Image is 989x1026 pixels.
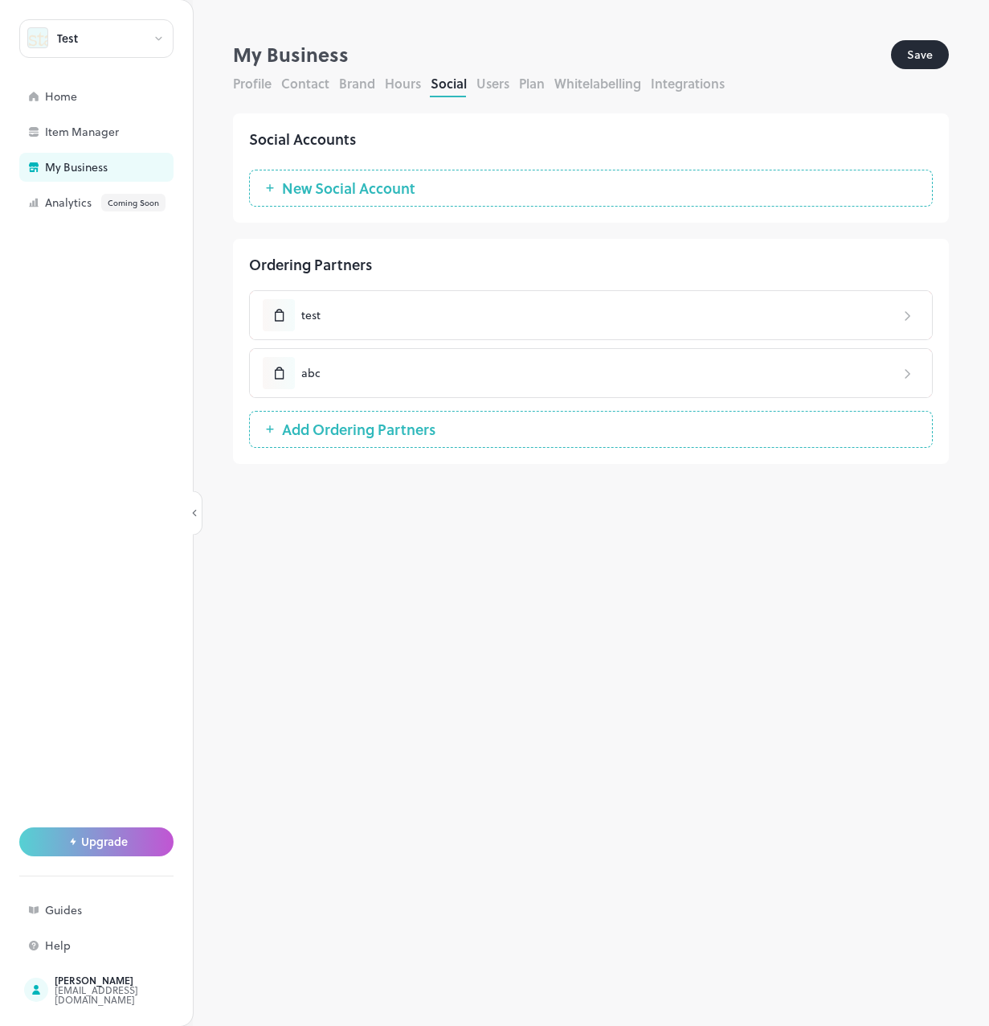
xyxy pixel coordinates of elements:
[249,129,933,149] div: Social Accounts
[45,126,206,137] div: Item Manager
[45,940,206,951] div: Help
[55,975,206,985] div: [PERSON_NAME]
[891,40,949,69] button: Save
[45,194,206,211] div: Analytics
[431,74,467,92] button: Social
[339,74,375,92] button: Brand
[651,74,725,92] button: Integrations
[249,255,933,274] div: Ordering Partners
[281,74,329,92] button: Contact
[55,985,206,1004] div: [EMAIL_ADDRESS][DOMAIN_NAME]
[45,91,206,102] div: Home
[301,307,899,323] div: test
[45,162,206,173] div: My Business
[385,74,421,92] button: Hours
[233,40,891,69] div: My Business
[233,74,272,92] button: Profile
[476,74,509,92] button: Users
[45,905,206,916] div: Guides
[28,28,47,47] img: avatar
[249,170,933,207] button: New Social Account
[274,180,423,196] span: New Social Account
[101,194,166,211] div: Coming Soon
[274,421,443,437] span: Add Ordering Partners
[301,365,899,381] div: abc
[249,411,933,448] button: Add Ordering Partners
[57,33,78,44] div: Test
[519,74,545,92] button: Plan
[81,835,128,848] span: Upgrade
[554,74,641,92] button: Whitelabelling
